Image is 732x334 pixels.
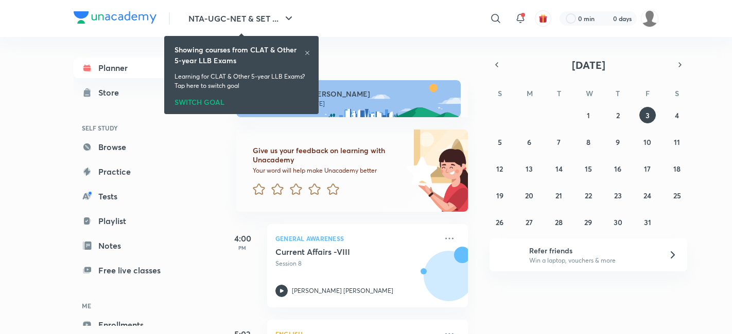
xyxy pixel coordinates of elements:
[669,187,685,203] button: October 25, 2025
[675,88,679,98] abbr: Saturday
[609,187,626,203] button: October 23, 2025
[641,10,658,27] img: Basudha
[74,297,193,314] h6: ME
[616,137,620,147] abbr: October 9, 2025
[74,82,193,103] a: Store
[275,259,437,268] p: Session 8
[74,211,193,231] a: Playlist
[555,191,562,200] abbr: October 21, 2025
[521,187,537,203] button: October 20, 2025
[74,137,193,157] a: Browse
[551,214,567,230] button: October 28, 2025
[175,44,304,66] h6: Showing courses from CLAT & Other 5-year LLB Exams
[292,286,393,295] p: [PERSON_NAME] [PERSON_NAME]
[675,110,679,120] abbr: October 4, 2025
[175,72,308,90] p: Learning for CLAT & Other 5-year LLB Exams? Tap here to switch goal
[496,164,503,174] abbr: October 12, 2025
[521,214,537,230] button: October 27, 2025
[609,214,626,230] button: October 30, 2025
[275,247,404,257] h5: Current Affairs -VIII
[498,137,502,147] abbr: October 5, 2025
[253,166,403,175] p: Your word will help make Unacademy better
[643,191,651,200] abbr: October 24, 2025
[614,164,621,174] abbr: October 16, 2025
[535,10,551,27] button: avatar
[614,217,622,227] abbr: October 30, 2025
[253,146,403,164] h6: Give us your feedback on learning with Unacademy
[669,160,685,177] button: October 18, 2025
[586,88,593,98] abbr: Wednesday
[644,217,651,227] abbr: October 31, 2025
[609,107,626,123] button: October 2, 2025
[372,129,468,212] img: feedback_image
[616,110,620,120] abbr: October 2, 2025
[492,187,508,203] button: October 19, 2025
[498,88,502,98] abbr: Sunday
[253,100,451,108] p: You have 4 events [DATE]
[98,86,125,99] div: Store
[643,137,651,147] abbr: October 10, 2025
[614,191,622,200] abbr: October 23, 2025
[525,191,533,200] abbr: October 20, 2025
[222,245,263,251] p: PM
[585,191,592,200] abbr: October 22, 2025
[182,8,301,29] button: NTA-UGC-NET & SET ...
[587,110,590,120] abbr: October 1, 2025
[580,160,597,177] button: October 15, 2025
[498,245,518,265] img: referral
[601,13,611,24] img: streak
[551,187,567,203] button: October 21, 2025
[496,217,503,227] abbr: October 26, 2025
[527,88,533,98] abbr: Monday
[551,134,567,150] button: October 7, 2025
[175,95,308,106] div: SWITCH GOAL
[585,164,592,174] abbr: October 15, 2025
[644,164,651,174] abbr: October 17, 2025
[74,235,193,256] a: Notes
[74,58,193,78] a: Planner
[526,217,533,227] abbr: October 27, 2025
[74,11,156,26] a: Company Logo
[492,160,508,177] button: October 12, 2025
[222,232,263,245] h5: 4:00
[646,110,650,120] abbr: October 3, 2025
[236,80,461,117] img: afternoon
[609,134,626,150] button: October 9, 2025
[639,134,656,150] button: October 10, 2025
[74,11,156,24] img: Company Logo
[236,58,478,70] h4: [DATE]
[526,164,533,174] abbr: October 13, 2025
[580,187,597,203] button: October 22, 2025
[639,107,656,123] button: October 3, 2025
[555,164,563,174] abbr: October 14, 2025
[673,164,681,174] abbr: October 18, 2025
[492,134,508,150] button: October 5, 2025
[580,214,597,230] button: October 29, 2025
[496,191,503,200] abbr: October 19, 2025
[646,88,650,98] abbr: Friday
[275,232,437,245] p: General Awareness
[639,187,656,203] button: October 24, 2025
[669,107,685,123] button: October 4, 2025
[555,217,563,227] abbr: October 28, 2025
[639,160,656,177] button: October 17, 2025
[557,137,561,147] abbr: October 7, 2025
[492,214,508,230] button: October 26, 2025
[504,58,673,72] button: [DATE]
[253,89,451,99] h6: Good afternoon, [PERSON_NAME]
[586,137,590,147] abbr: October 8, 2025
[639,214,656,230] button: October 31, 2025
[529,256,656,265] p: Win a laptop, vouchers & more
[521,160,537,177] button: October 13, 2025
[74,161,193,182] a: Practice
[572,58,605,72] span: [DATE]
[580,134,597,150] button: October 8, 2025
[424,256,474,306] img: Avatar
[669,134,685,150] button: October 11, 2025
[674,137,680,147] abbr: October 11, 2025
[529,245,656,256] h6: Refer friends
[584,217,592,227] abbr: October 29, 2025
[557,88,561,98] abbr: Tuesday
[551,160,567,177] button: October 14, 2025
[609,160,626,177] button: October 16, 2025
